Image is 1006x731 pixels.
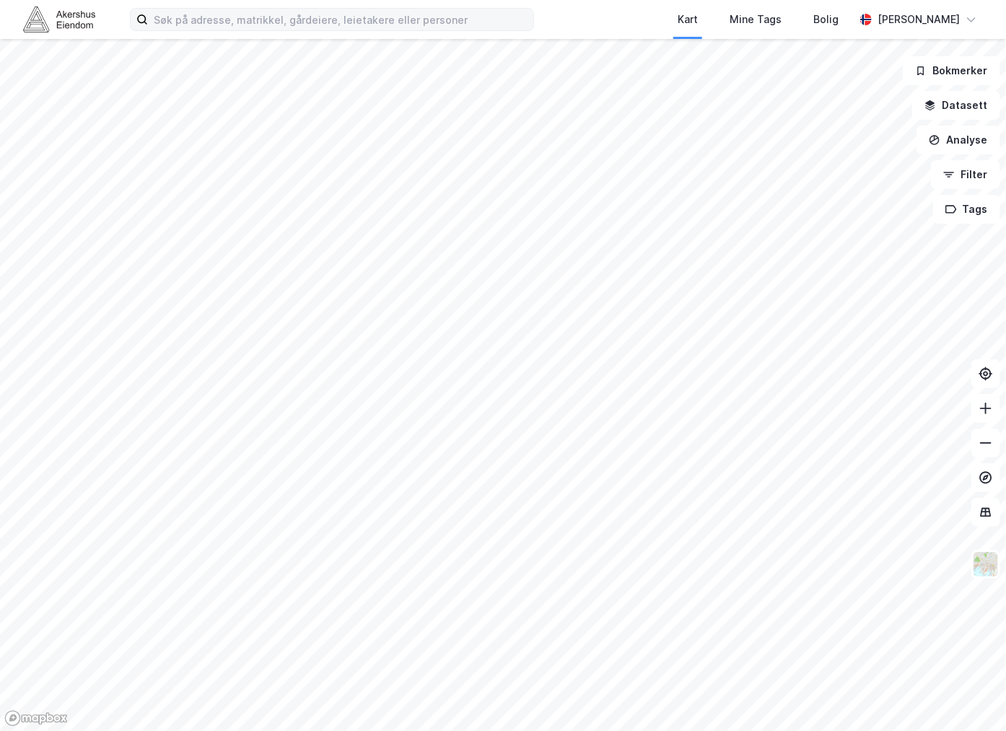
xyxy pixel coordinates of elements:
div: [PERSON_NAME] [878,11,960,28]
div: Bolig [813,11,839,28]
img: akershus-eiendom-logo.9091f326c980b4bce74ccdd9f866810c.svg [23,6,95,32]
div: Mine Tags [730,11,782,28]
div: Kart [678,11,698,28]
iframe: Chat Widget [934,662,1006,731]
input: Søk på adresse, matrikkel, gårdeiere, leietakere eller personer [148,9,533,30]
div: Kontrollprogram for chat [934,662,1006,731]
